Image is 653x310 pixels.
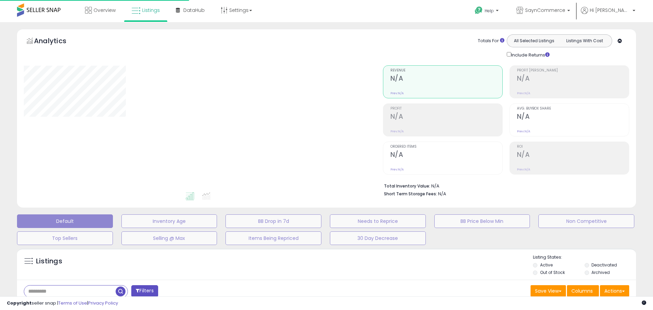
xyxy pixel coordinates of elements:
div: Totals For [478,38,504,44]
span: Ordered Items [390,145,502,149]
h2: N/A [517,151,629,160]
span: Help [485,8,494,14]
span: Overview [94,7,116,14]
span: Profit [PERSON_NAME] [517,69,629,72]
small: Prev: N/A [517,129,530,133]
b: Total Inventory Value: [384,183,430,189]
span: SaynCommerce [525,7,565,14]
button: Inventory Age [121,214,217,228]
small: Prev: N/A [517,167,530,172]
b: Short Term Storage Fees: [384,191,437,197]
h2: N/A [390,113,502,122]
button: Non Competitive [538,214,634,228]
button: Selling @ Max [121,231,217,245]
i: Get Help [474,6,483,15]
span: Profit [390,107,502,111]
div: Include Returns [502,51,558,59]
span: Avg. Buybox Share [517,107,629,111]
span: N/A [438,191,446,197]
button: BB Drop in 7d [225,214,321,228]
small: Prev: N/A [390,167,404,172]
small: Prev: N/A [517,91,530,95]
span: Hi [PERSON_NAME] [590,7,631,14]
span: Revenue [390,69,502,72]
button: BB Price Below Min [434,214,530,228]
a: Hi [PERSON_NAME] [581,7,635,22]
button: Needs to Reprice [330,214,426,228]
button: Default [17,214,113,228]
small: Prev: N/A [390,91,404,95]
button: 30 Day Decrease [330,231,426,245]
h5: Analytics [34,36,80,47]
li: N/A [384,181,624,190]
h2: N/A [390,151,502,160]
button: All Selected Listings [509,36,559,45]
small: Prev: N/A [390,129,404,133]
button: Items Being Repriced [225,231,321,245]
h2: N/A [517,75,629,84]
h2: N/A [390,75,502,84]
button: Top Sellers [17,231,113,245]
span: DataHub [183,7,205,14]
button: Listings With Cost [559,36,610,45]
div: seller snap | | [7,300,118,307]
strong: Copyright [7,300,32,306]
a: Help [469,1,505,22]
h2: N/A [517,113,629,122]
span: Listings [142,7,160,14]
span: ROI [517,145,629,149]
